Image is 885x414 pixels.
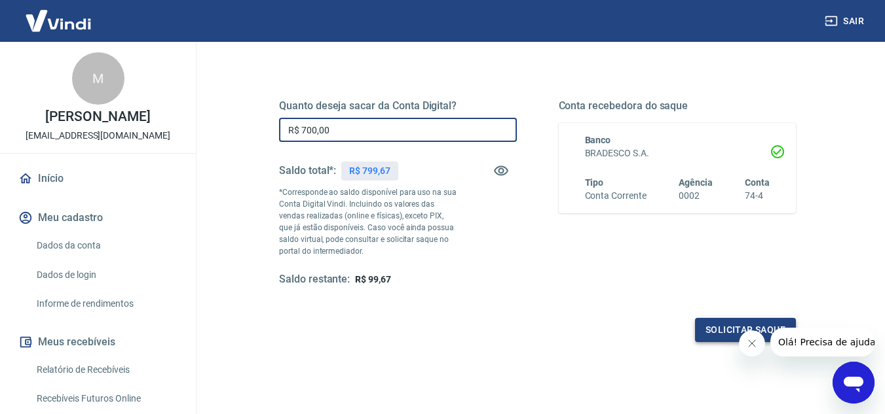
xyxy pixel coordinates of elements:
span: Agência [679,177,713,188]
button: Solicitar saque [695,318,796,342]
button: Sair [822,9,869,33]
p: [PERSON_NAME] [45,110,150,124]
span: Tipo [585,177,604,188]
span: Conta [745,177,770,188]
div: M [72,52,124,105]
h6: BRADESCO S.A. [585,147,770,160]
span: R$ 99,67 [355,274,391,285]
a: Relatório de Recebíveis [31,356,180,383]
h6: 0002 [679,189,713,203]
a: Dados de login [31,262,180,288]
h5: Saldo total*: [279,164,336,177]
span: Banco [585,135,611,145]
a: Dados da conta [31,232,180,259]
iframe: Mensagem da empresa [770,328,875,356]
a: Informe de rendimentos [31,290,180,317]
h5: Quanto deseja sacar da Conta Digital? [279,99,517,112]
h6: Conta Corrente [585,189,647,203]
img: Vindi [16,1,101,41]
button: Meu cadastro [16,203,180,232]
h6: 74-4 [745,189,770,203]
span: Olá! Precisa de ajuda? [8,9,110,20]
h5: Saldo restante: [279,273,350,286]
a: Recebíveis Futuros Online [31,385,180,412]
p: [EMAIL_ADDRESS][DOMAIN_NAME] [26,129,170,143]
a: Início [16,164,180,193]
p: R$ 799,67 [349,164,390,178]
h5: Conta recebedora do saque [559,99,797,112]
iframe: Botão para abrir a janela de mensagens [833,362,875,404]
iframe: Fechar mensagem [739,330,765,356]
button: Meus recebíveis [16,328,180,356]
p: *Corresponde ao saldo disponível para uso na sua Conta Digital Vindi. Incluindo os valores das ve... [279,186,457,257]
